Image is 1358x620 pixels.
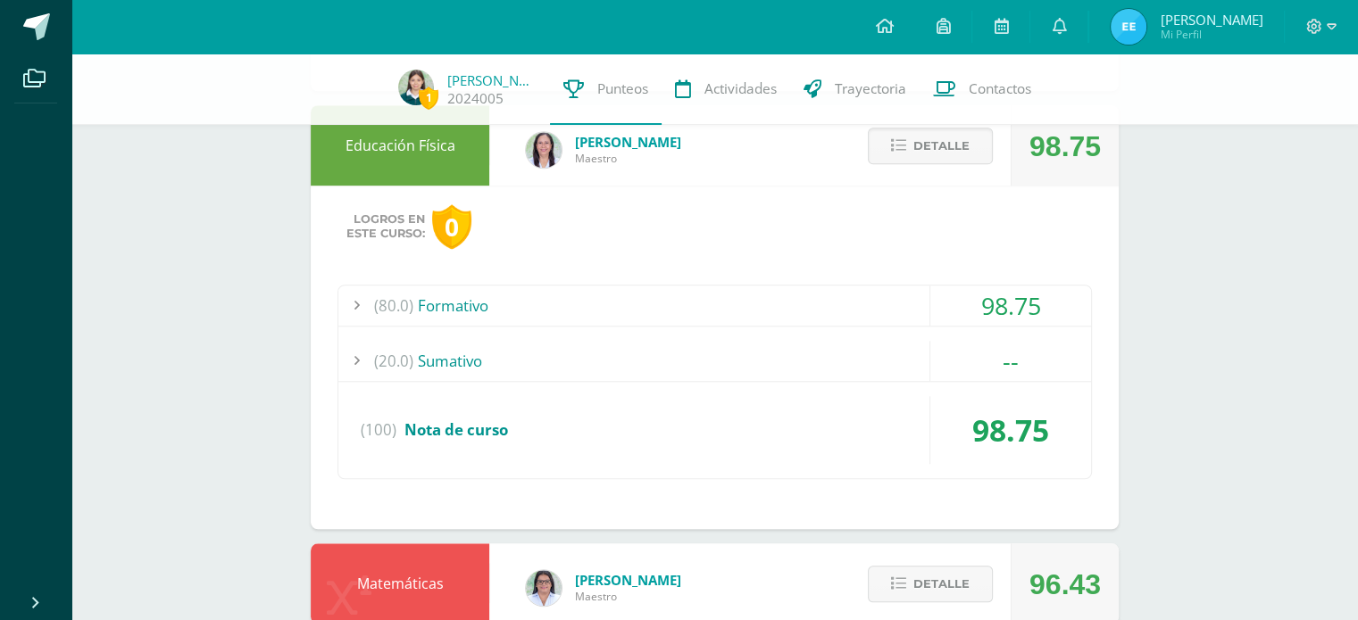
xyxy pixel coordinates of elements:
[447,89,504,108] a: 2024005
[969,79,1031,98] span: Contactos
[432,204,471,250] div: 0
[920,54,1045,125] a: Contactos
[1160,27,1262,42] span: Mi Perfil
[338,285,1091,326] div: Formativo
[913,129,970,162] span: Detalle
[1111,9,1146,45] img: cd536c4fce2dba6644e2e245d60057c8.png
[930,396,1091,464] div: 98.75
[346,212,425,241] span: Logros en este curso:
[930,285,1091,326] div: 98.75
[1160,11,1262,29] span: [PERSON_NAME]
[404,419,508,440] span: Nota de curso
[835,79,906,98] span: Trayectoria
[419,87,438,109] span: 1
[704,79,777,98] span: Actividades
[868,566,993,602] button: Detalle
[361,396,396,464] span: (100)
[374,285,413,326] span: (80.0)
[575,589,681,604] span: Maestro
[597,79,648,98] span: Punteos
[338,341,1091,381] div: Sumativo
[550,54,662,125] a: Punteos
[1029,106,1101,186] div: 98.75
[311,105,489,186] div: Educación Física
[913,567,970,600] span: Detalle
[526,570,562,606] img: 341d98b4af7301a051bfb6365f8299c3.png
[447,71,537,89] a: [PERSON_NAME]
[662,54,790,125] a: Actividades
[790,54,920,125] a: Trayectoria
[868,128,993,164] button: Detalle
[575,571,681,589] span: [PERSON_NAME]
[930,341,1091,381] div: --
[526,132,562,168] img: f77eda19ab9d4901e6803b4611072024.png
[374,341,413,381] span: (20.0)
[398,70,434,105] img: 9a9703091ec26d7c5ea524547f38eb46.png
[575,133,681,151] span: [PERSON_NAME]
[575,151,681,166] span: Maestro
